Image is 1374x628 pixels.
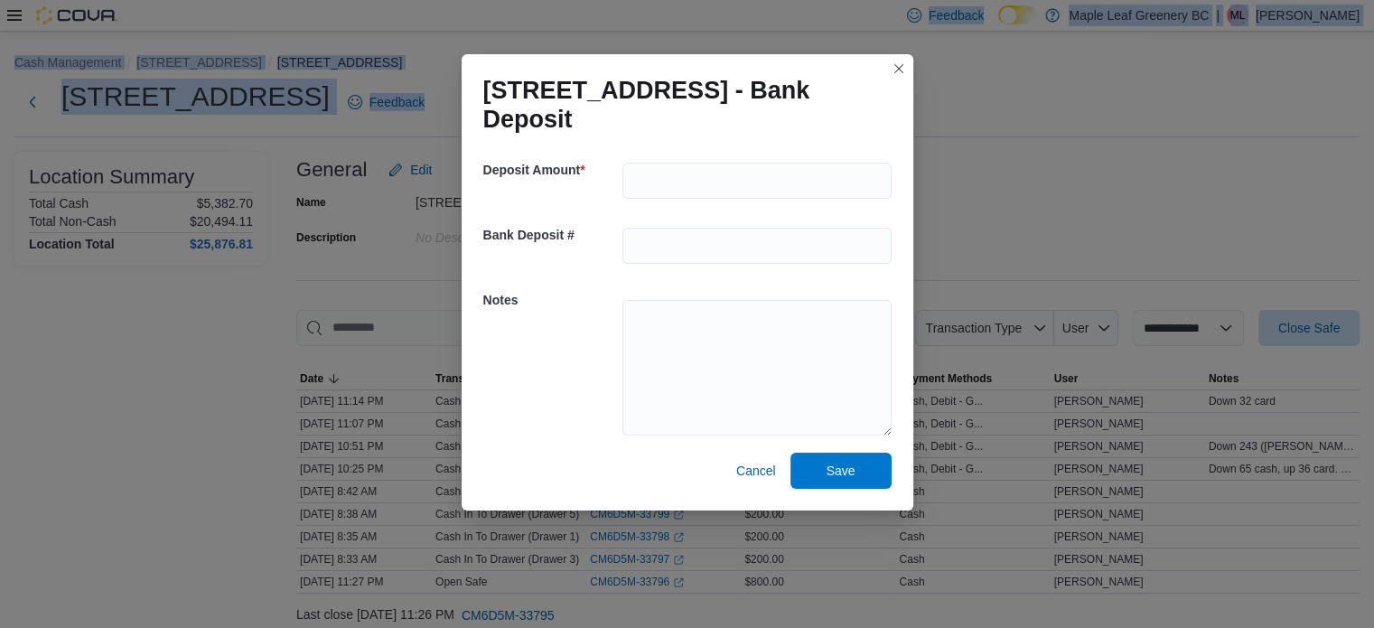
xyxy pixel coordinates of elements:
[790,453,892,489] button: Save
[729,453,783,489] button: Cancel
[483,152,619,188] h5: Deposit Amount
[483,76,877,134] h1: [STREET_ADDRESS] - Bank Deposit
[827,462,855,480] span: Save
[483,217,619,253] h5: Bank Deposit #
[888,58,910,80] button: Closes this modal window
[736,462,776,480] span: Cancel
[483,282,619,318] h5: Notes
